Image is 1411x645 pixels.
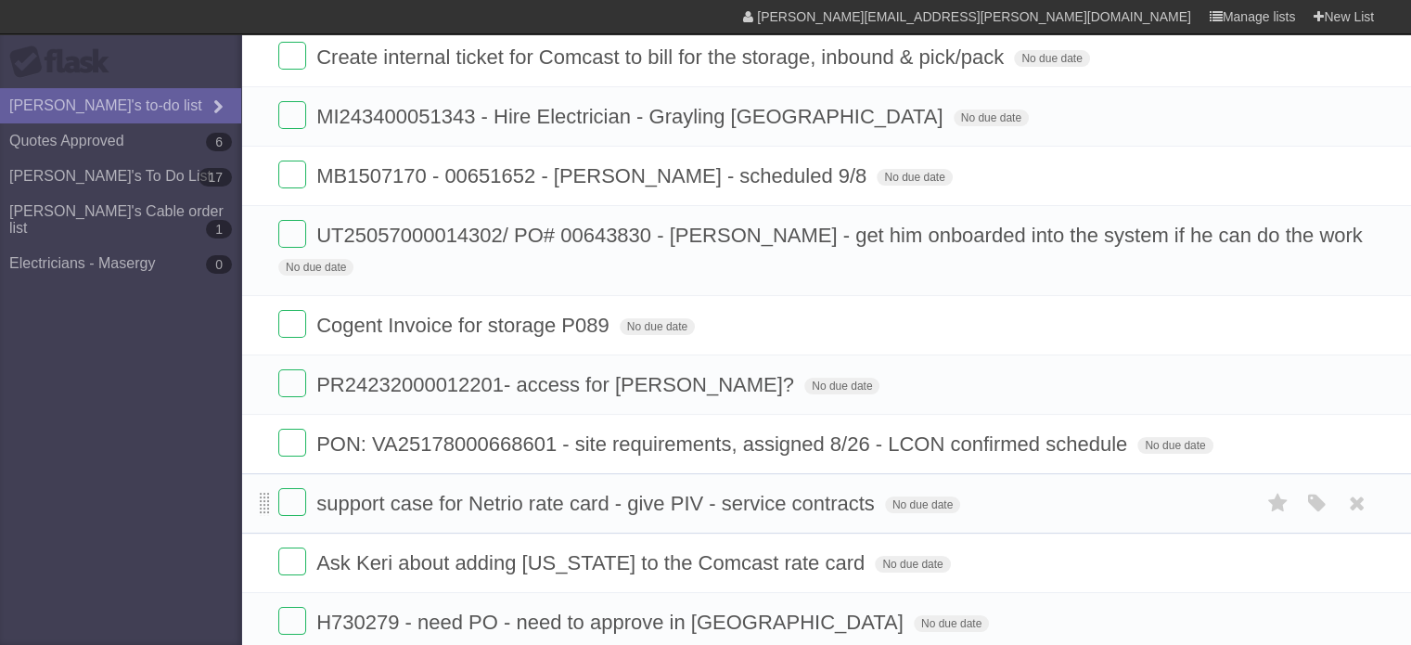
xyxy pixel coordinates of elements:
[278,310,306,338] label: Done
[1014,50,1089,67] span: No due date
[875,556,950,573] span: No due date
[316,611,908,634] span: H730279 - need PO - need to approve in [GEOGRAPHIC_DATA]
[316,314,614,337] span: Cogent Invoice for storage P089
[278,161,306,188] label: Done
[278,220,306,248] label: Done
[278,429,306,457] label: Done
[804,378,879,394] span: No due date
[954,110,1029,126] span: No due date
[199,168,232,187] b: 17
[316,45,1008,69] span: Create internal ticket for Comcast to bill for the storage, inbound & pick/pack
[278,369,306,397] label: Done
[316,224,1367,247] span: UT25057000014302/ PO# 00643830 - [PERSON_NAME] - get him onboarded into the system if he can do t...
[206,133,232,151] b: 6
[316,373,799,396] span: PR24232000012201- access for [PERSON_NAME]?
[885,497,960,513] span: No due date
[877,169,952,186] span: No due date
[1137,437,1212,454] span: No due date
[206,255,232,274] b: 0
[206,220,232,239] b: 1
[316,164,871,187] span: MB1507170 - 00651652 - [PERSON_NAME] - scheduled 9/8
[316,432,1132,456] span: PON: VA25178000668601 - site requirements, assigned 8/26 - LCON confirmed schedule
[914,615,989,632] span: No due date
[278,101,306,129] label: Done
[9,45,121,79] div: Flask
[278,607,306,635] label: Done
[316,492,879,515] span: support case for Netrio rate card - give PIV - service contracts
[620,318,695,335] span: No due date
[278,259,353,276] span: No due date
[1261,488,1296,519] label: Star task
[278,488,306,516] label: Done
[316,105,947,128] span: MI243400051343 - Hire Electrician - Grayling [GEOGRAPHIC_DATA]
[316,551,869,574] span: Ask Keri about adding [US_STATE] to the Comcast rate card
[278,548,306,575] label: Done
[278,42,306,70] label: Done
